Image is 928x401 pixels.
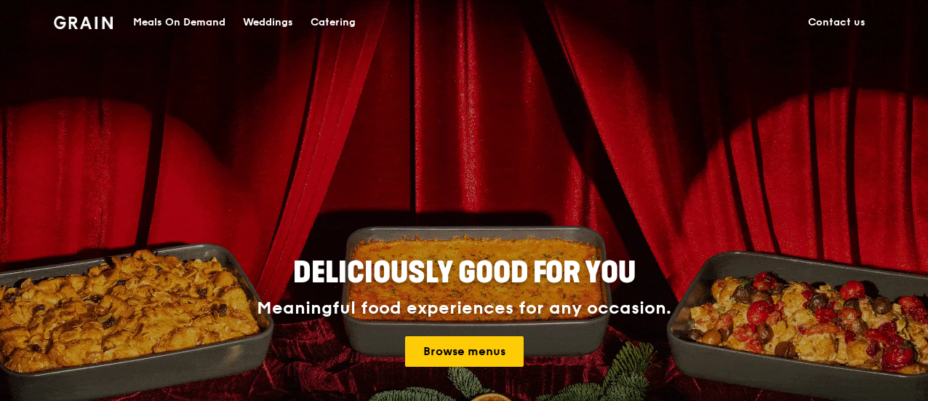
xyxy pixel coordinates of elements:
[311,1,356,44] div: Catering
[202,298,726,319] div: Meaningful food experiences for any occasion.
[799,1,874,44] a: Contact us
[54,16,113,29] img: Grain
[234,1,302,44] a: Weddings
[302,1,364,44] a: Catering
[405,336,524,367] a: Browse menus
[293,255,636,290] span: Deliciously good for you
[243,1,293,44] div: Weddings
[133,1,225,44] div: Meals On Demand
